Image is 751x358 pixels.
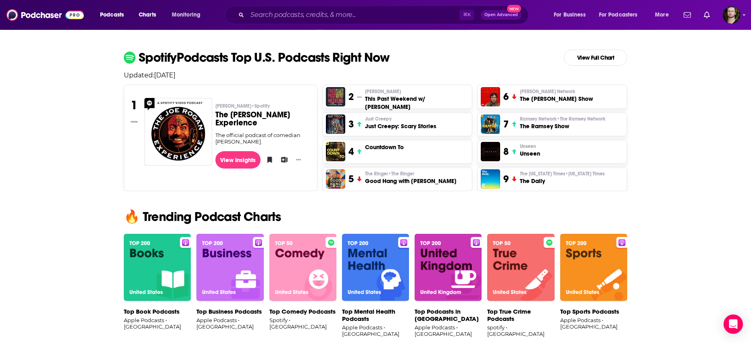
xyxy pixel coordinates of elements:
[415,308,482,323] p: Top Podcasts in [GEOGRAPHIC_DATA]
[415,234,482,339] a: banner-Top Podcasts in United KingdomTop Podcasts in [GEOGRAPHIC_DATA]Apple Podcasts • [GEOGRAPHI...
[124,234,191,339] a: banner-Top Book PodcastsTop Book PodcastsApple Podcasts • [GEOGRAPHIC_DATA]
[520,116,605,130] a: Ramsey Network•The Ramsey NetworkThe Ramsey Show
[348,118,354,130] h3: 3
[520,88,593,95] p: Tucker Carlson Network
[481,87,500,106] a: The Tucker Carlson Show
[269,308,336,315] p: Top Comedy Podcasts
[520,88,575,95] span: [PERSON_NAME] Network
[503,146,509,158] h3: 8
[139,9,156,21] span: Charts
[503,173,509,185] h3: 9
[233,6,536,24] div: Search podcasts, credits, & more...
[196,234,263,339] a: banner-Top Business PodcastsTop Business PodcastsApple Podcasts • [GEOGRAPHIC_DATA]
[520,88,593,103] a: [PERSON_NAME] NetworkThe [PERSON_NAME] Show
[484,13,518,17] span: Open Advanced
[520,177,605,185] h3: The Daily
[365,116,436,130] a: Just CreepyJust Creepy: Scary Stories
[166,8,211,21] button: open menu
[481,142,500,161] img: Unseen
[269,234,336,339] a: banner-Top Comedy PodcastsTop Comedy PodcastsSpotify • [GEOGRAPHIC_DATA]
[520,122,605,130] h3: The Ramsey Show
[599,9,638,21] span: For Podcasters
[365,171,414,177] span: The Ringer
[139,51,390,64] p: Spotify Podcasts Top U.S. Podcasts Right Now
[342,234,409,302] img: banner-Top Mental Health Podcasts
[560,317,627,330] p: Apple Podcasts • [GEOGRAPHIC_DATA]
[326,142,345,161] img: Countdown To
[365,116,436,122] p: Just Creepy
[196,308,263,315] p: Top Business Podcasts
[6,7,84,23] img: Podchaser - Follow, Share and Rate Podcasts
[124,308,191,315] p: Top Book Podcasts
[487,234,554,302] img: banner-Top True Crime Podcasts
[342,234,409,339] a: banner-Top Mental Health PodcastsTop Mental Health PodcastsApple Podcasts • [GEOGRAPHIC_DATA]
[293,156,304,164] button: Show More Button
[365,88,469,111] a: [PERSON_NAME]This Past Weekend w/ [PERSON_NAME]
[365,88,469,95] p: Theo Von
[415,324,482,337] p: Apple Podcasts • [GEOGRAPHIC_DATA]
[701,8,713,22] a: Show notifications dropdown
[278,154,286,166] button: Add to List
[326,169,345,189] a: Good Hang with Amy Poehler
[326,87,345,106] img: This Past Weekend w/ Theo Von
[264,154,272,166] button: Bookmark Podcast
[124,234,191,302] img: banner-Top Book Podcasts
[247,8,459,21] input: Search podcasts, credits, & more...
[723,6,741,24] img: User Profile
[215,103,270,109] span: [PERSON_NAME]
[565,171,605,177] span: • [US_STATE] Times
[269,234,336,302] img: banner-Top Comedy Podcasts
[131,98,138,112] h3: 1
[487,308,554,323] p: Top True Crime Podcasts
[215,111,311,127] h3: The [PERSON_NAME] Experience
[520,143,536,150] span: Unseen
[251,103,270,109] span: • Spotify
[481,114,500,134] img: The Ramsey Show
[655,9,669,21] span: More
[348,146,354,158] h3: 4
[520,116,605,122] span: Ramsey Network
[117,71,634,79] p: Updated: [DATE]
[134,8,161,21] a: Charts
[342,324,409,337] p: Apple Podcasts • [GEOGRAPHIC_DATA]
[459,10,474,20] span: ⌘ K
[560,234,627,302] img: banner-Top Sports Podcasts
[503,91,509,103] h3: 6
[172,9,200,21] span: Monitoring
[723,6,741,24] button: Show profile menu
[554,9,586,21] span: For Business
[507,5,522,12] span: New
[215,103,311,132] a: [PERSON_NAME]•SpotifyThe [PERSON_NAME] Experience
[520,171,605,185] a: The [US_STATE] Times•[US_STATE] TimesThe Daily
[124,317,191,330] p: Apple Podcasts • [GEOGRAPHIC_DATA]
[365,177,457,185] h3: Good Hang with [PERSON_NAME]
[724,314,743,334] div: Open Intercom Messenger
[326,114,345,134] img: Just Creepy: Scary Stories
[520,171,605,177] p: The New York Times • New York Times
[365,143,404,151] a: Countdown To
[557,116,605,122] span: • The Ramsey Network
[215,103,311,109] p: Joe Rogan • Spotify
[487,324,554,337] p: spotify • [GEOGRAPHIC_DATA]
[487,234,554,339] a: banner-Top True Crime PodcastsTop True Crime Podcastsspotify • [GEOGRAPHIC_DATA]
[365,171,457,177] p: The Ringer • The Ringer
[520,171,605,177] span: The [US_STATE] Times
[481,10,522,20] button: Open AdvancedNew
[415,234,482,302] img: banner-Top Podcasts in United Kingdom
[680,8,694,22] a: Show notifications dropdown
[481,169,500,189] img: The Daily
[348,91,354,103] h3: 2
[365,88,401,95] span: [PERSON_NAME]
[117,210,634,223] h2: 🔥 Trending Podcast Charts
